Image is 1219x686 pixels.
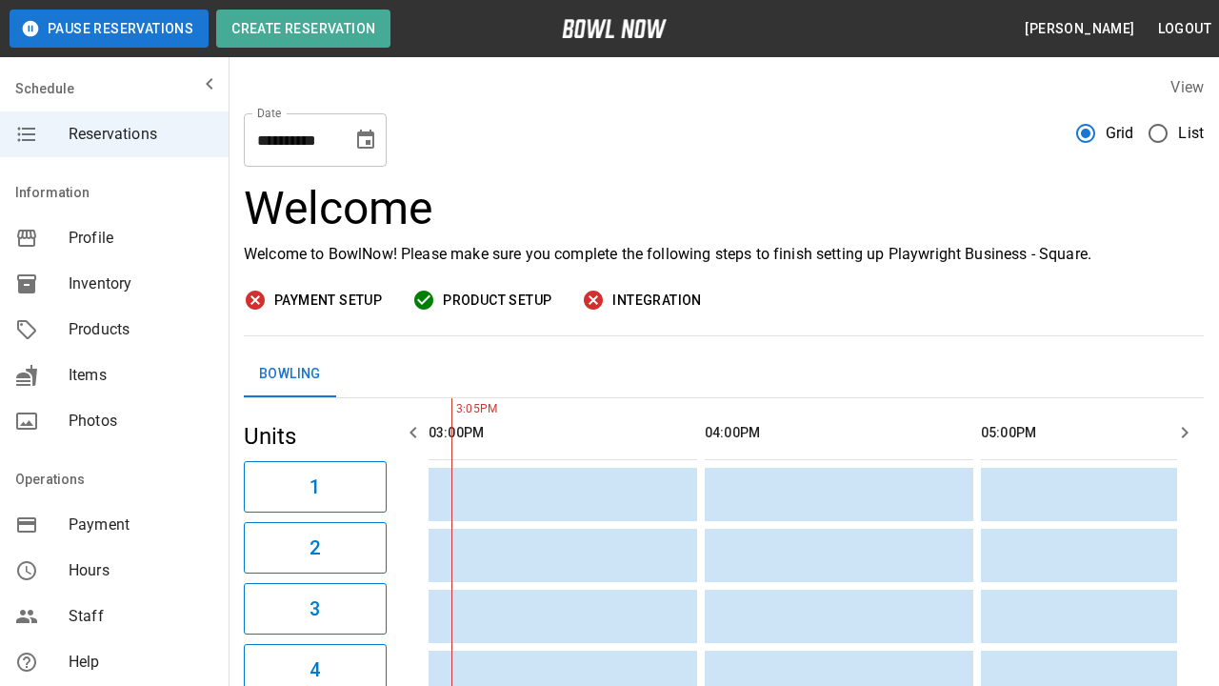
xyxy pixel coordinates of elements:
span: Staff [69,605,213,628]
span: Items [69,364,213,387]
button: 3 [244,583,387,635]
h5: Units [244,421,387,452]
span: Payment Setup [274,289,382,313]
button: Bowling [244,352,336,397]
span: Payment [69,514,213,536]
h6: 4 [310,655,320,685]
span: Products [69,318,213,341]
h6: 1 [310,472,320,502]
button: Logout [1150,11,1219,47]
button: 2 [244,522,387,574]
label: View [1170,78,1204,96]
p: Welcome to BowlNow! Please make sure you complete the following steps to finish setting up Playwr... [244,243,1204,266]
span: Profile [69,227,213,250]
span: Integration [612,289,701,313]
button: Choose date, selected date is Aug 29, 2025 [347,121,385,159]
span: Help [69,651,213,674]
span: Grid [1106,122,1134,145]
img: logo [562,19,667,38]
button: Pause Reservations [10,10,209,48]
button: 1 [244,461,387,513]
button: Create Reservation [216,10,390,48]
h3: Welcome [244,182,1204,235]
span: Reservations [69,123,213,146]
span: Product Setup [443,289,551,313]
button: [PERSON_NAME] [1017,11,1142,47]
span: Inventory [69,272,213,295]
h6: 3 [310,594,320,624]
span: 3:05PM [451,400,456,419]
span: List [1178,122,1204,145]
span: Photos [69,410,213,433]
h6: 2 [310,533,320,563]
div: inventory tabs [244,352,1204,397]
span: Hours [69,559,213,582]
